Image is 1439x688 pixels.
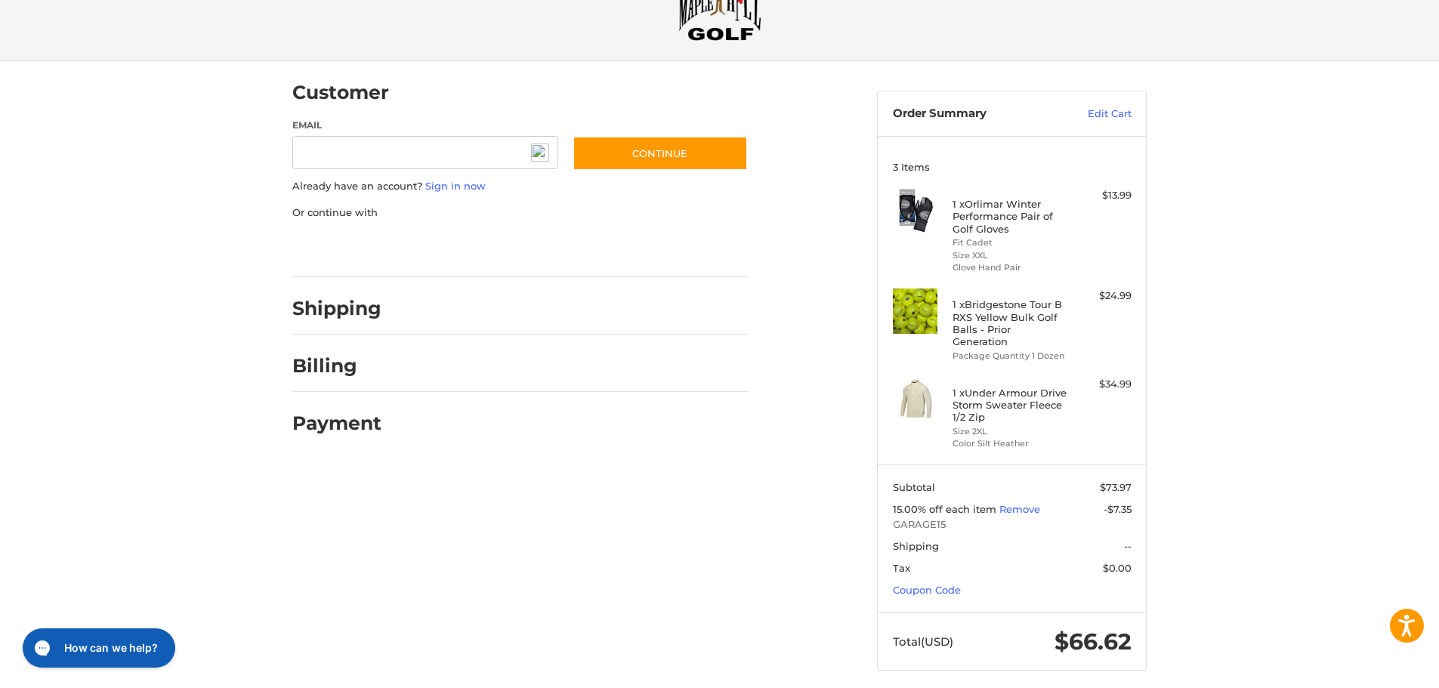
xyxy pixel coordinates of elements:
[544,235,657,262] iframe: PayPal-venmo
[953,261,1068,274] li: Glove Hand Pair
[893,584,961,596] a: Coupon Code
[292,179,748,194] p: Already have an account?
[893,517,1132,532] span: GARAGE15
[292,81,389,104] h2: Customer
[953,236,1068,249] li: Fit Cadet
[1055,628,1132,656] span: $66.62
[893,634,953,649] span: Total (USD)
[1124,540,1132,552] span: --
[893,562,910,574] span: Tax
[415,235,529,262] iframe: PayPal-paylater
[893,481,935,493] span: Subtotal
[288,235,401,262] iframe: PayPal-paypal
[292,205,748,221] p: Or continue with
[953,298,1068,347] h4: 1 x Bridgestone Tour B RXS Yellow Bulk Golf Balls - Prior Generation
[893,106,1055,122] h3: Order Summary
[999,503,1040,515] a: Remove
[15,623,180,673] iframe: Gorgias live chat messenger
[953,387,1068,424] h4: 1 x Under Armour Drive Storm Sweater Fleece 1/2 Zip
[1072,377,1132,392] div: $34.99
[893,503,999,515] span: 15.00% off each item
[1100,481,1132,493] span: $73.97
[531,143,549,162] img: npw-badge-icon-locked.svg
[953,198,1068,235] h4: 1 x Orlimar Winter Performance Pair of Golf Gloves
[292,119,558,132] label: Email
[1072,288,1132,304] div: $24.99
[425,180,486,192] a: Sign in now
[292,354,381,378] h2: Billing
[953,249,1068,262] li: Size XXL
[1072,188,1132,203] div: $13.99
[893,540,939,552] span: Shipping
[292,297,381,320] h2: Shipping
[573,136,748,171] button: Continue
[893,161,1132,173] h3: 3 Items
[1103,562,1132,574] span: $0.00
[953,437,1068,450] li: Color Silt Heather
[292,412,381,435] h2: Payment
[953,350,1068,363] li: Package Quantity 1 Dozen
[1104,503,1132,515] span: -$7.35
[953,425,1068,438] li: Size 2XL
[1055,106,1132,122] a: Edit Cart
